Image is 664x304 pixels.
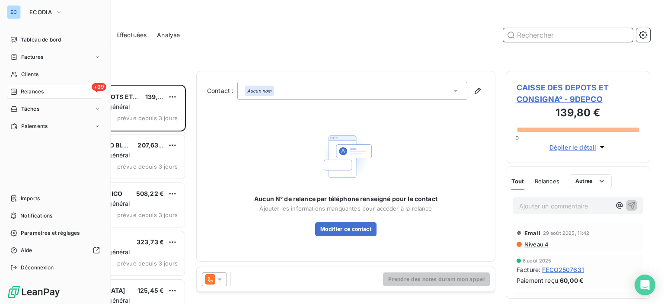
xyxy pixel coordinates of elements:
[137,287,164,294] span: 125,45 €
[21,246,32,254] span: Aide
[137,141,164,149] span: 207,63 €
[517,276,558,285] span: Paiement reçu
[542,265,584,274] span: FECO2507631
[21,264,54,272] span: Déconnexion
[117,115,178,122] span: prévue depuis 3 jours
[21,122,48,130] span: Paiements
[21,229,80,237] span: Paramètres et réglages
[515,134,519,141] span: 0
[635,275,655,295] div: Open Intercom Messenger
[517,265,540,274] span: Facture :
[21,88,44,96] span: Relances
[570,174,612,188] button: Autres
[535,178,559,185] span: Relances
[157,31,180,39] span: Analyse
[21,105,39,113] span: Tâches
[136,190,164,197] span: 508,22 €
[145,93,172,100] span: 139,80 €
[117,211,178,218] span: prévue depuis 3 jours
[207,86,237,95] label: Contact :
[21,195,40,202] span: Imports
[383,272,490,286] button: Prendre des notes durant mon appel
[254,195,437,203] span: Aucun N° de relance par téléphone renseigné pour le contact
[511,178,524,185] span: Tout
[21,36,61,44] span: Tableau de bord
[137,238,164,246] span: 323,73 €
[41,85,186,304] div: grid
[20,212,52,220] span: Notifications
[547,142,610,152] button: Déplier le détail
[29,9,52,16] span: ECODIA
[117,163,178,170] span: prévue depuis 3 jours
[315,222,377,236] button: Modifier ce contact
[21,53,43,61] span: Factures
[116,31,147,39] span: Effectuées
[543,230,590,236] span: 29 août 2025, 11:42
[7,5,21,19] div: EC
[247,88,271,94] em: Aucun nom
[21,70,38,78] span: Clients
[503,28,633,42] input: Rechercher
[7,243,103,257] a: Aide
[517,105,639,122] h3: 139,80 €
[560,276,584,285] span: 60,00 €
[117,260,178,267] span: prévue depuis 3 jours
[524,241,549,248] span: Niveau 4
[524,230,540,237] span: Email
[517,82,639,105] span: CAISSE DES DEPOTS ET CONSIGNA° - 9DEPCO
[549,143,597,152] span: Déplier le détail
[61,93,170,100] span: CAISSE DES DEPOTS ET CONSIGNA°
[7,285,61,299] img: Logo LeanPay
[92,83,106,91] span: +99
[259,205,432,212] span: Ajouter les informations manquantes pour accéder à la relance
[523,258,552,263] span: 6 août 2025
[318,129,373,185] img: Empty state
